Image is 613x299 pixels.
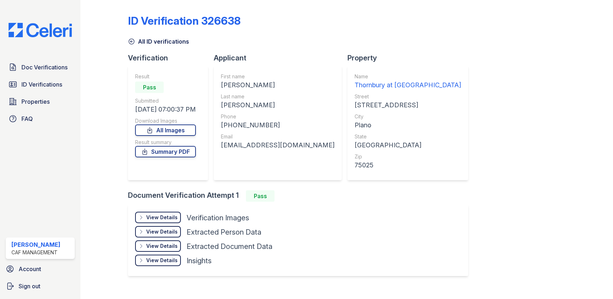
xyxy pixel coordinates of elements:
div: Extracted Document Data [187,241,272,251]
a: Doc Verifications [6,60,75,74]
div: [STREET_ADDRESS] [355,100,461,110]
div: Pass [246,190,275,202]
div: Property [347,53,474,63]
div: Extracted Person Data [187,227,261,237]
div: Submitted [135,97,196,104]
div: Verification [128,53,214,63]
div: Zip [355,153,461,160]
div: Plano [355,120,461,130]
div: Download Images [135,117,196,124]
div: Thornbury at [GEOGRAPHIC_DATA] [355,80,461,90]
div: [EMAIL_ADDRESS][DOMAIN_NAME] [221,140,335,150]
div: [GEOGRAPHIC_DATA] [355,140,461,150]
div: Email [221,133,335,140]
span: Doc Verifications [21,63,68,72]
div: [PERSON_NAME] [221,100,335,110]
div: First name [221,73,335,80]
div: Street [355,93,461,100]
div: Last name [221,93,335,100]
div: View Details [146,257,178,264]
span: FAQ [21,114,33,123]
div: View Details [146,242,178,250]
span: ID Verifications [21,80,62,89]
div: State [355,133,461,140]
div: Result [135,73,196,80]
div: [PHONE_NUMBER] [221,120,335,130]
a: Summary PDF [135,146,196,157]
div: Applicant [214,53,347,63]
div: [PERSON_NAME] [11,240,60,249]
img: CE_Logo_Blue-a8612792a0a2168367f1c8372b55b34899dd931a85d93a1a3d3e32e68fde9ad4.png [3,23,78,37]
a: Sign out [3,279,78,293]
div: Pass [135,82,164,93]
div: View Details [146,228,178,235]
div: Document Verification Attempt 1 [128,190,474,202]
div: Result summary [135,139,196,146]
a: Properties [6,94,75,109]
a: FAQ [6,112,75,126]
div: Verification Images [187,213,249,223]
span: Account [19,265,41,273]
div: CAF Management [11,249,60,256]
a: Account [3,262,78,276]
div: [PERSON_NAME] [221,80,335,90]
a: Name Thornbury at [GEOGRAPHIC_DATA] [355,73,461,90]
div: Phone [221,113,335,120]
a: All ID verifications [128,37,189,46]
a: All Images [135,124,196,136]
div: City [355,113,461,120]
div: 75025 [355,160,461,170]
div: Insights [187,256,212,266]
a: ID Verifications [6,77,75,92]
div: View Details [146,214,178,221]
div: ID Verification 326638 [128,14,241,27]
div: Name [355,73,461,80]
div: [DATE] 07:00:37 PM [135,104,196,114]
span: Properties [21,97,50,106]
span: Sign out [19,282,40,290]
